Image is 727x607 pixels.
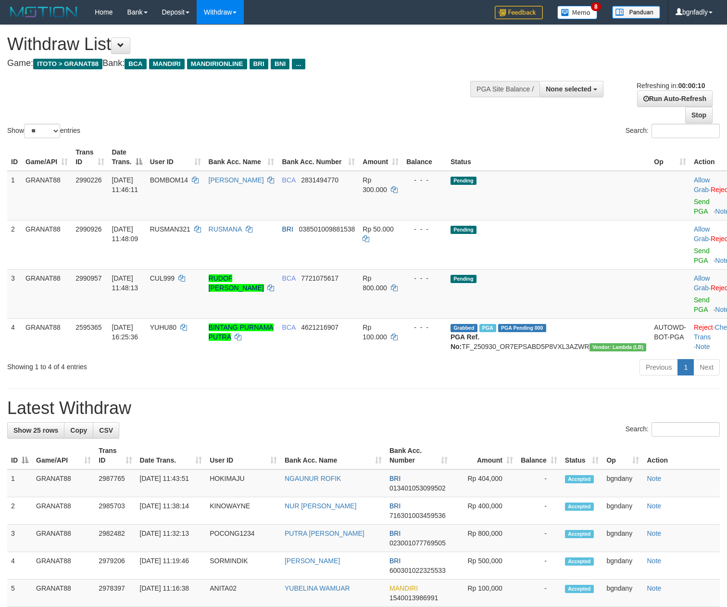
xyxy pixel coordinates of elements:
span: [DATE] 11:46:11 [112,176,138,194]
label: Show entries [7,124,80,138]
td: 2987765 [95,469,136,497]
th: Op: activate to sort column ascending [602,442,643,469]
input: Search: [652,124,720,138]
a: [PERSON_NAME] [285,557,340,565]
a: NGAUNUR ROFIK [285,475,341,482]
a: Note [647,502,661,510]
a: Note [647,475,661,482]
th: Game/API: activate to sort column ascending [32,442,95,469]
span: PGA Pending [498,324,546,332]
span: Rp 800.000 [363,274,387,292]
span: Accepted [565,585,594,593]
span: [DATE] 16:25:36 [112,323,138,341]
span: BOMBOM14 [150,176,188,184]
div: - - - [406,273,443,283]
td: HOKIMAJU [206,469,281,497]
span: Copy 4621216907 to clipboard [301,323,338,331]
a: NUR [PERSON_NAME] [285,502,356,510]
span: BCA [282,323,295,331]
td: Rp 100,000 [451,580,517,607]
img: Feedback.jpg [495,6,543,19]
a: Reject [694,323,713,331]
span: BCA [282,176,295,184]
span: 2990926 [75,225,102,233]
span: BRI [389,502,401,510]
td: 2 [7,220,22,269]
th: Date Trans.: activate to sort column descending [108,143,146,171]
td: bgndany [602,580,643,607]
span: BCA [125,59,146,69]
th: Op: activate to sort column ascending [650,143,690,171]
span: [DATE] 11:48:09 [112,225,138,243]
span: Pending [451,177,476,185]
span: · [694,225,711,243]
td: GRANAT88 [32,580,95,607]
span: BRI [250,59,268,69]
td: Rp 500,000 [451,552,517,580]
h1: Latest Withdraw [7,399,720,418]
th: Bank Acc. Name: activate to sort column ascending [281,442,386,469]
td: [DATE] 11:19:46 [136,552,206,580]
h1: Withdraw List [7,35,475,54]
a: Note [696,343,710,350]
td: - [517,525,561,552]
span: Copy 716301003459536 to clipboard [389,512,446,519]
a: [PERSON_NAME] [209,176,264,184]
td: 2985703 [95,497,136,525]
span: Pending [451,226,476,234]
td: GRANAT88 [22,269,72,318]
th: Bank Acc. Number: activate to sort column ascending [278,143,359,171]
span: BCA [282,274,295,282]
span: CUL999 [150,274,175,282]
th: Balance [402,143,447,171]
td: GRANAT88 [22,220,72,269]
a: RUSMANA [209,225,242,233]
a: CSV [93,422,119,439]
button: None selected [539,81,603,97]
img: panduan.png [612,6,660,19]
td: 4 [7,552,32,580]
span: 8 [591,2,601,11]
a: Allow Grab [694,176,710,194]
span: Rp 100.000 [363,323,387,341]
span: Refreshing in: [637,82,705,90]
td: 3 [7,269,22,318]
b: PGA Ref. No: [451,333,479,350]
span: BRI [282,225,293,233]
span: MANDIRI [389,584,418,592]
span: · [694,176,711,194]
td: GRANAT88 [32,525,95,552]
td: [DATE] 11:38:14 [136,497,206,525]
a: Stop [685,107,713,123]
div: - - - [406,175,443,185]
span: Grabbed [451,324,477,332]
a: BINTANG PURNAMA PUTRA [209,323,274,341]
span: MANDIRI [149,59,185,69]
td: [DATE] 11:32:13 [136,525,206,552]
div: PGA Site Balance / [470,81,539,97]
th: Bank Acc. Number: activate to sort column ascending [386,442,451,469]
td: Rp 800,000 [451,525,517,552]
td: GRANAT88 [32,469,95,497]
td: TF_250930_OR7EPSABD5P8VXL3AZWR [447,318,650,355]
span: MANDIRIONLINE [187,59,247,69]
th: Trans ID: activate to sort column ascending [72,143,108,171]
a: Previous [639,359,678,375]
td: 4 [7,318,22,355]
h4: Game: Bank: [7,59,475,68]
td: bgndany [602,497,643,525]
td: bgndany [602,469,643,497]
td: [DATE] 11:16:38 [136,580,206,607]
td: GRANAT88 [32,552,95,580]
span: Copy 600301022325533 to clipboard [389,567,446,574]
span: BRI [389,530,401,537]
td: [DATE] 11:43:51 [136,469,206,497]
td: 2979206 [95,552,136,580]
th: Date Trans.: activate to sort column ascending [136,442,206,469]
th: Game/API: activate to sort column ascending [22,143,72,171]
a: Send PGA [694,247,710,264]
span: Accepted [565,530,594,538]
span: 2595365 [75,323,102,331]
input: Search: [652,422,720,437]
span: Copy 1540013986991 to clipboard [389,594,438,602]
